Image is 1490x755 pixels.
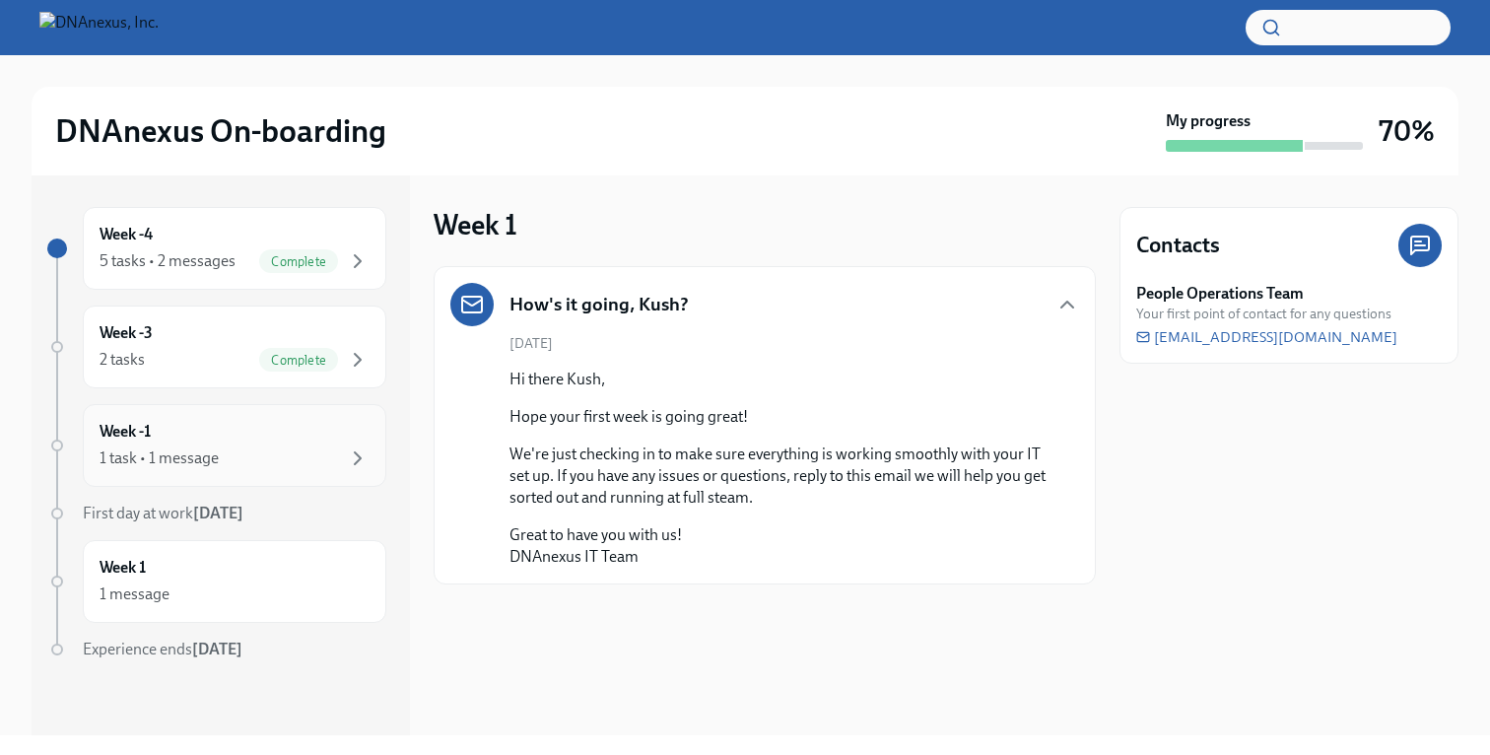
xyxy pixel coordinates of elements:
span: Your first point of contact for any questions [1136,305,1391,323]
span: First day at work [83,504,243,522]
p: Great to have you with us! DNAnexus IT Team [509,524,1048,568]
h4: Contacts [1136,231,1220,260]
span: [DATE] [509,334,553,353]
img: DNAnexus, Inc. [39,12,159,43]
p: Hope your first week is going great! [509,406,1048,428]
div: 5 tasks • 2 messages [100,250,236,272]
h3: 70% [1379,113,1435,149]
h6: Week -4 [100,224,153,245]
h3: Week 1 [434,207,517,242]
strong: People Operations Team [1136,283,1304,305]
h6: Week -1 [100,421,151,443]
span: Experience ends [83,640,242,658]
strong: [DATE] [192,640,242,658]
h6: Week 1 [100,557,146,579]
h6: Week -3 [100,322,153,344]
a: Week 11 message [47,540,386,623]
h2: DNAnexus On-boarding [55,111,386,151]
div: 1 task • 1 message [100,447,219,469]
div: 1 message [100,583,169,605]
a: Week -11 task • 1 message [47,404,386,487]
div: 2 tasks [100,349,145,371]
span: Complete [259,353,338,368]
h5: How's it going, Kush? [509,292,689,317]
strong: My progress [1166,110,1251,132]
a: Week -45 tasks • 2 messagesComplete [47,207,386,290]
span: Complete [259,254,338,269]
a: First day at work[DATE] [47,503,386,524]
a: Week -32 tasksComplete [47,306,386,388]
strong: [DATE] [193,504,243,522]
p: Hi there Kush, [509,369,1048,390]
a: [EMAIL_ADDRESS][DOMAIN_NAME] [1136,327,1397,347]
p: We're just checking in to make sure everything is working smoothly with your IT set up. If you ha... [509,444,1048,509]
